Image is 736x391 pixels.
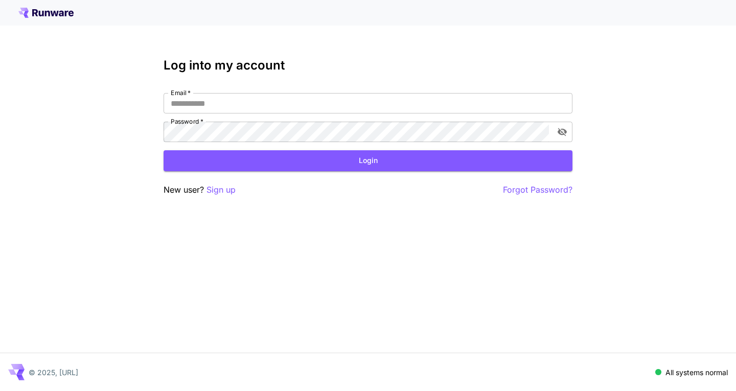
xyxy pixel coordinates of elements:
[503,183,572,196] button: Forgot Password?
[29,367,78,378] p: © 2025, [URL]
[164,58,572,73] h3: Log into my account
[164,183,236,196] p: New user?
[164,150,572,171] button: Login
[171,88,191,97] label: Email
[665,367,728,378] p: All systems normal
[171,117,203,126] label: Password
[206,183,236,196] button: Sign up
[553,123,571,141] button: toggle password visibility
